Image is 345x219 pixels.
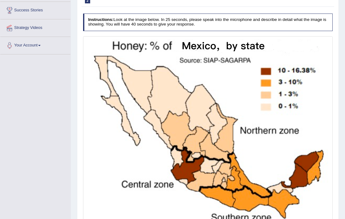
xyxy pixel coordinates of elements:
a: Success Stories [0,2,70,17]
h4: Look at the image below. In 25 seconds, please speak into the microphone and describe in detail w... [83,14,333,31]
a: Your Account [0,37,70,52]
b: Instructions: [88,17,113,22]
a: Strategy Videos [0,19,70,35]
